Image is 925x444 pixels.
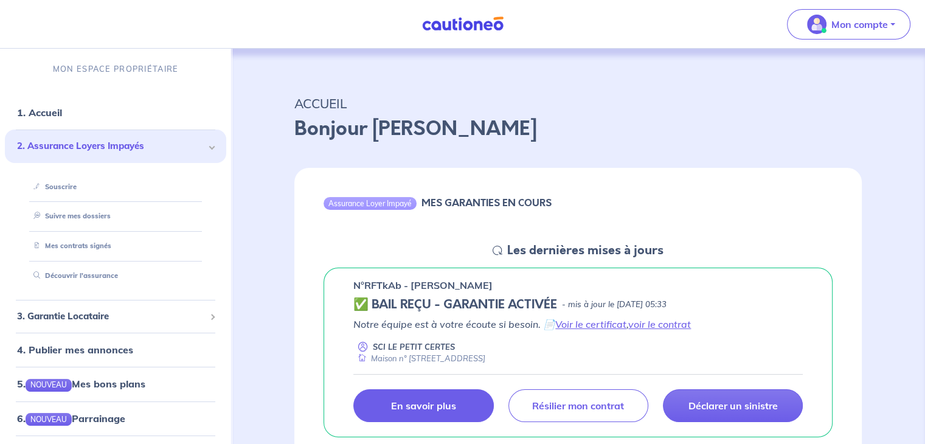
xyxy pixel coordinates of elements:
[353,297,557,312] h5: ✅ BAIL REÇU - GARANTIE ACTIVÉE
[29,241,111,250] a: Mes contrats signés
[17,412,125,425] a: 6.NOUVEAUParrainage
[807,15,826,34] img: illu_account_valid_menu.svg
[688,400,777,412] p: Déclarer un sinistre
[417,16,508,32] img: Cautioneo
[353,317,803,331] p: Notre équipe est à votre écoute si besoin. 📄 ,
[5,130,226,163] div: 2. Assurance Loyers Impayés
[5,372,226,396] div: 5.NOUVEAUMes bons plans
[555,318,626,330] a: Voir le certificat
[5,100,226,125] div: 1. Accueil
[17,106,62,119] a: 1. Accueil
[5,406,226,431] div: 6.NOUVEAUParrainage
[831,17,888,32] p: Mon compte
[53,63,178,75] p: MON ESPACE PROPRIÉTAIRE
[353,353,485,364] div: Maison n° [STREET_ADDRESS]
[628,318,691,330] a: voir le contrat
[19,177,212,197] div: Souscrire
[294,92,862,114] p: ACCUEIL
[5,305,226,328] div: 3. Garantie Locataire
[29,212,111,220] a: Suivre mes dossiers
[787,9,910,40] button: illu_account_valid_menu.svgMon compte
[373,341,455,353] p: SCI LE PETIT CERTES
[353,297,803,312] div: state: CONTRACT-VALIDATED, Context: NEW,MAYBE-CERTIFICATE,ALONE,LESSOR-DOCUMENTS
[532,400,624,412] p: Résilier mon contrat
[29,271,118,280] a: Découvrir l'assurance
[19,266,212,286] div: Découvrir l'assurance
[391,400,456,412] p: En savoir plus
[17,310,205,324] span: 3. Garantie Locataire
[508,389,648,422] a: Résilier mon contrat
[353,278,493,293] p: n°RFTkAb - [PERSON_NAME]
[29,182,77,191] a: Souscrire
[421,197,552,209] h6: MES GARANTIES EN COURS
[17,378,145,390] a: 5.NOUVEAUMes bons plans
[5,338,226,362] div: 4. Publier mes annonces
[17,139,205,153] span: 2. Assurance Loyers Impayés
[294,114,862,144] p: Bonjour [PERSON_NAME]
[324,197,417,209] div: Assurance Loyer Impayé
[19,206,212,226] div: Suivre mes dossiers
[663,389,803,422] a: Déclarer un sinistre
[353,389,493,422] a: En savoir plus
[562,299,667,311] p: - mis à jour le [DATE] 05:33
[17,344,133,356] a: 4. Publier mes annonces
[19,236,212,256] div: Mes contrats signés
[507,243,663,258] h5: Les dernières mises à jours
